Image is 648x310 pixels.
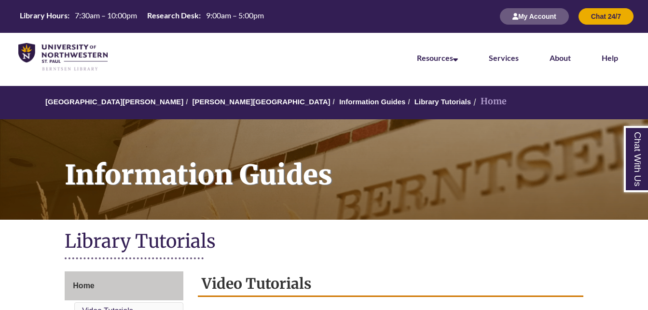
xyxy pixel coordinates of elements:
[579,8,634,25] button: Chat 24/7
[16,10,268,22] table: Hours Today
[550,53,571,62] a: About
[73,282,94,290] span: Home
[417,53,458,62] a: Resources
[75,11,137,20] span: 7:30am – 10:00pm
[45,98,183,106] a: [GEOGRAPHIC_DATA][PERSON_NAME]
[198,271,583,297] h2: Video Tutorials
[54,119,648,207] h1: Information Guides
[206,11,264,20] span: 9:00am – 5:00pm
[471,95,507,109] li: Home
[192,98,330,106] a: [PERSON_NAME][GEOGRAPHIC_DATA]
[16,10,71,21] th: Library Hours:
[339,98,406,106] a: Information Guides
[16,10,268,23] a: Hours Today
[18,43,108,71] img: UNWSP Library Logo
[414,98,471,106] a: Library Tutorials
[65,271,183,300] a: Home
[65,229,583,255] h1: Library Tutorials
[489,53,519,62] a: Services
[500,12,569,20] a: My Account
[143,10,202,21] th: Research Desk:
[500,8,569,25] button: My Account
[602,53,618,62] a: Help
[579,12,634,20] a: Chat 24/7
